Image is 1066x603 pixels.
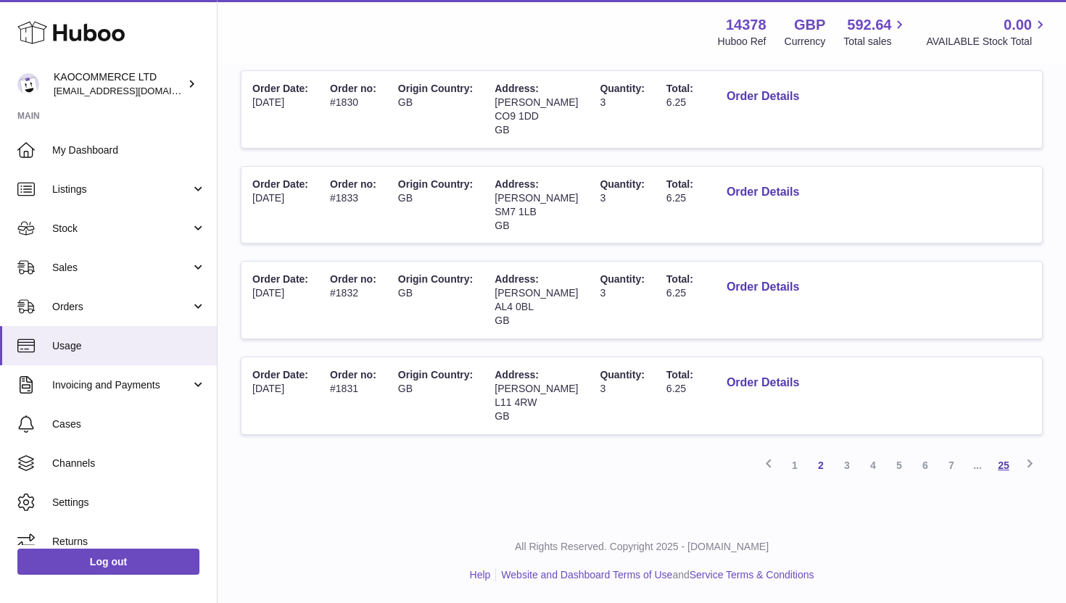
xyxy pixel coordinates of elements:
[589,262,655,338] td: 3
[17,73,39,95] img: hello@lunera.co.uk
[926,15,1049,49] a: 0.00 AVAILABLE Stock Total
[690,569,814,581] a: Service Terms & Conditions
[666,383,686,394] span: 6.25
[241,262,319,338] td: [DATE]
[600,273,644,285] span: Quantity:
[726,15,767,35] strong: 14378
[330,83,376,94] span: Order no:
[495,96,578,108] span: [PERSON_NAME]
[52,378,191,392] span: Invoicing and Payments
[495,383,578,394] span: [PERSON_NAME]
[17,549,199,575] a: Log out
[52,261,191,275] span: Sales
[666,369,693,380] span: Total:
[52,417,206,431] span: Cases
[52,457,206,470] span: Channels
[398,178,473,190] span: Origin Country:
[495,206,537,217] span: SM7 1LB
[666,287,686,299] span: 6.25
[964,452,991,478] span: ...
[495,124,509,136] span: GB
[495,410,509,422] span: GB
[241,167,319,244] td: [DATE]
[398,369,473,380] span: Origin Country:
[991,452,1017,478] a: 25
[1004,15,1032,35] span: 0.00
[398,273,473,285] span: Origin Country:
[666,96,686,108] span: 6.25
[600,369,644,380] span: Quantity:
[495,220,509,231] span: GB
[495,301,534,312] span: AL4 0BL
[54,85,213,96] span: [EMAIL_ADDRESS][DOMAIN_NAME]
[666,192,686,204] span: 6.25
[495,369,539,380] span: Address:
[495,273,539,285] span: Address:
[319,71,387,148] td: #1830
[834,452,860,478] a: 3
[715,368,811,398] button: Order Details
[52,300,191,314] span: Orders
[241,71,319,148] td: [DATE]
[52,183,191,196] span: Listings
[252,369,308,380] span: Order Date:
[600,83,644,94] span: Quantity:
[501,569,672,581] a: Website and Dashboard Terms of Use
[600,178,644,190] span: Quantity:
[495,396,537,408] span: L11 4RW
[252,178,308,190] span: Order Date:
[387,357,484,434] td: GB
[52,535,206,549] span: Returns
[794,15,825,35] strong: GBP
[252,273,308,285] span: Order Date:
[715,273,811,302] button: Order Details
[589,167,655,244] td: 3
[718,35,767,49] div: Huboo Ref
[843,15,908,49] a: 592.64 Total sales
[860,452,886,478] a: 4
[715,178,811,207] button: Order Details
[666,83,693,94] span: Total:
[589,71,655,148] td: 3
[319,357,387,434] td: #1831
[229,540,1054,554] p: All Rights Reserved. Copyright 2025 - [DOMAIN_NAME]
[495,83,539,94] span: Address:
[387,71,484,148] td: GB
[330,178,376,190] span: Order no:
[495,315,509,326] span: GB
[666,178,693,190] span: Total:
[470,569,491,581] a: Help
[52,222,191,236] span: Stock
[398,83,473,94] span: Origin Country:
[52,339,206,353] span: Usage
[782,452,808,478] a: 1
[808,452,834,478] a: 2
[666,273,693,285] span: Total:
[785,35,826,49] div: Currency
[886,452,912,478] a: 5
[54,70,184,98] div: KAOCOMMERCE LTD
[715,82,811,112] button: Order Details
[912,452,938,478] a: 6
[495,178,539,190] span: Address:
[387,167,484,244] td: GB
[496,568,814,582] li: and
[843,35,908,49] span: Total sales
[847,15,891,35] span: 592.64
[495,287,578,299] span: [PERSON_NAME]
[319,167,387,244] td: #1833
[926,35,1049,49] span: AVAILABLE Stock Total
[252,83,308,94] span: Order Date:
[319,262,387,338] td: #1832
[52,144,206,157] span: My Dashboard
[589,357,655,434] td: 3
[241,357,319,434] td: [DATE]
[330,273,376,285] span: Order no:
[387,262,484,338] td: GB
[938,452,964,478] a: 7
[495,192,578,204] span: [PERSON_NAME]
[330,369,376,380] span: Order no:
[52,496,206,510] span: Settings
[495,110,539,122] span: CO9 1DD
